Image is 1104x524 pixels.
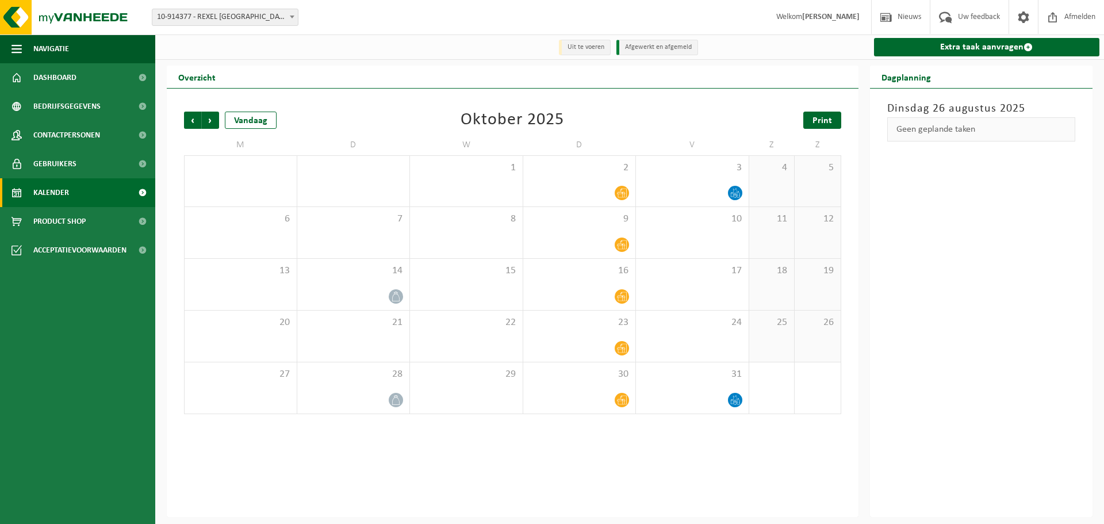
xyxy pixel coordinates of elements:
[167,66,227,88] h2: Overzicht
[33,178,69,207] span: Kalender
[190,368,291,381] span: 27
[416,368,517,381] span: 29
[642,265,743,277] span: 17
[523,135,637,155] td: D
[887,100,1076,117] h3: Dinsdag 26 augustus 2025
[642,162,743,174] span: 3
[297,135,411,155] td: D
[803,112,841,129] a: Print
[529,265,630,277] span: 16
[190,213,291,225] span: 6
[33,207,86,236] span: Product Shop
[225,112,277,129] div: Vandaag
[33,63,76,92] span: Dashboard
[529,316,630,329] span: 23
[529,368,630,381] span: 30
[529,213,630,225] span: 9
[190,316,291,329] span: 20
[190,265,291,277] span: 13
[416,213,517,225] span: 8
[202,112,219,129] span: Volgende
[812,116,832,125] span: Print
[461,112,564,129] div: Oktober 2025
[755,162,789,174] span: 4
[416,265,517,277] span: 15
[416,162,517,174] span: 1
[529,162,630,174] span: 2
[636,135,749,155] td: V
[33,236,126,265] span: Acceptatievoorwaarden
[887,117,1076,141] div: Geen geplande taken
[642,368,743,381] span: 31
[184,112,201,129] span: Vorige
[184,135,297,155] td: M
[303,265,404,277] span: 14
[152,9,298,25] span: 10-914377 - REXEL BELGIUM NV - LIER
[795,135,841,155] td: Z
[416,316,517,329] span: 22
[800,162,834,174] span: 5
[755,213,789,225] span: 11
[755,265,789,277] span: 18
[152,9,298,26] span: 10-914377 - REXEL BELGIUM NV - LIER
[800,265,834,277] span: 19
[33,92,101,121] span: Bedrijfsgegevens
[303,213,404,225] span: 7
[642,213,743,225] span: 10
[874,38,1100,56] a: Extra taak aanvragen
[303,368,404,381] span: 28
[800,316,834,329] span: 26
[642,316,743,329] span: 24
[410,135,523,155] td: W
[755,316,789,329] span: 25
[33,150,76,178] span: Gebruikers
[33,121,100,150] span: Contactpersonen
[802,13,860,21] strong: [PERSON_NAME]
[800,213,834,225] span: 12
[33,35,69,63] span: Navigatie
[559,40,611,55] li: Uit te voeren
[303,316,404,329] span: 21
[749,135,795,155] td: Z
[616,40,698,55] li: Afgewerkt en afgemeld
[870,66,942,88] h2: Dagplanning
